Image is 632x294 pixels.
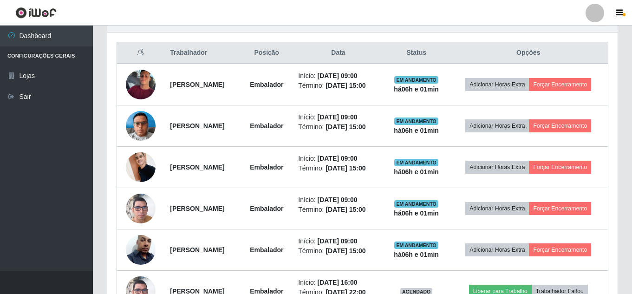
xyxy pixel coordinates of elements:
[384,42,449,64] th: Status
[298,154,378,163] li: Início:
[394,251,439,258] strong: há 06 h e 01 min
[326,247,365,255] time: [DATE] 15:00
[465,243,529,256] button: Adicionar Horas Extra
[318,155,358,162] time: [DATE] 09:00
[326,206,365,213] time: [DATE] 15:00
[394,200,438,208] span: EM ANDAMENTO
[394,168,439,176] strong: há 06 h e 01 min
[298,112,378,122] li: Início:
[529,202,591,215] button: Forçar Encerramento
[241,42,293,64] th: Posição
[326,164,365,172] time: [DATE] 15:00
[15,7,57,19] img: CoreUI Logo
[298,71,378,81] li: Início:
[465,119,529,132] button: Adicionar Horas Extra
[394,76,438,84] span: EM ANDAMENTO
[449,42,608,64] th: Opções
[250,122,283,130] strong: Embalador
[170,122,224,130] strong: [PERSON_NAME]
[326,82,365,89] time: [DATE] 15:00
[394,209,439,217] strong: há 06 h e 01 min
[318,279,358,286] time: [DATE] 16:00
[318,196,358,203] time: [DATE] 09:00
[298,278,378,287] li: Início:
[170,246,224,254] strong: [PERSON_NAME]
[250,246,283,254] strong: Embalador
[298,246,378,256] li: Término:
[164,42,241,64] th: Trabalhador
[298,122,378,132] li: Término:
[126,106,156,145] img: 1728993932002.jpeg
[250,81,283,88] strong: Embalador
[298,236,378,246] li: Início:
[170,205,224,212] strong: [PERSON_NAME]
[170,81,224,88] strong: [PERSON_NAME]
[250,163,283,171] strong: Embalador
[394,159,438,166] span: EM ANDAMENTO
[318,237,358,245] time: [DATE] 09:00
[465,202,529,215] button: Adicionar Horas Extra
[529,119,591,132] button: Forçar Encerramento
[293,42,384,64] th: Data
[394,85,439,93] strong: há 06 h e 01 min
[318,113,358,121] time: [DATE] 09:00
[529,78,591,91] button: Forçar Encerramento
[394,118,438,125] span: EM ANDAMENTO
[326,123,365,131] time: [DATE] 15:00
[250,205,283,212] strong: Embalador
[465,161,529,174] button: Adicionar Horas Extra
[298,195,378,205] li: Início:
[394,242,438,249] span: EM ANDAMENTO
[318,72,358,79] time: [DATE] 09:00
[298,81,378,91] li: Término:
[170,163,224,171] strong: [PERSON_NAME]
[465,78,529,91] button: Adicionar Horas Extra
[394,127,439,134] strong: há 06 h e 01 min
[529,243,591,256] button: Forçar Encerramento
[298,163,378,173] li: Término:
[529,161,591,174] button: Forçar Encerramento
[126,182,156,235] img: 1737916815457.jpeg
[126,223,156,276] img: 1740359747198.jpeg
[126,67,156,101] img: 1732500861952.jpeg
[126,147,156,187] img: 1731507824310.jpeg
[298,205,378,215] li: Término:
